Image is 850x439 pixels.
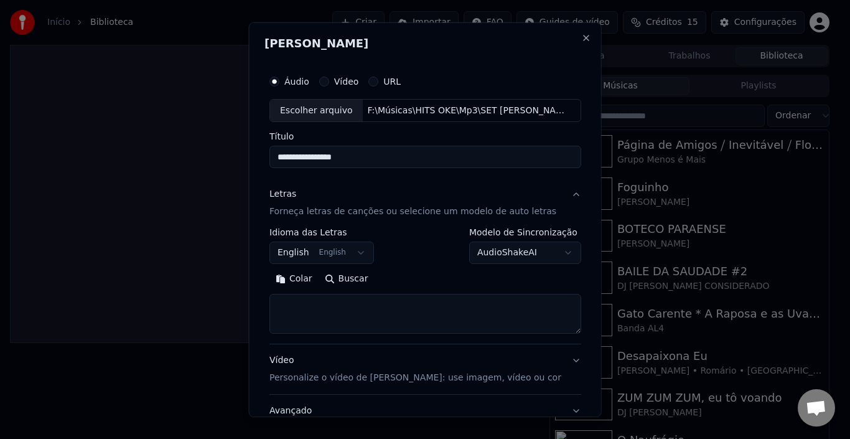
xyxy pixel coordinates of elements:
[318,269,374,289] button: Buscar
[269,395,581,427] button: Avançado
[284,77,309,85] label: Áudio
[269,228,581,344] div: LetrasForneça letras de canções ou selecione um modelo de auto letras
[269,132,581,141] label: Título
[334,77,358,85] label: Vídeo
[269,344,581,394] button: VídeoPersonalize o vídeo de [PERSON_NAME]: use imagem, vídeo ou cor
[269,269,319,289] button: Colar
[269,178,581,228] button: LetrasForneça letras de canções ou selecione um modelo de auto letras
[269,188,296,201] div: Letras
[264,37,586,49] h2: [PERSON_NAME]
[362,104,574,116] div: F:\Músicas\HITS OKE\Mp3\SET [PERSON_NAME].mp3
[269,228,374,237] label: Idioma das Letras
[269,205,556,218] p: Forneça letras de canções ou selecione um modelo de auto letras
[270,99,363,121] div: Escolher arquivo
[469,228,581,237] label: Modelo de Sincronização
[269,354,561,384] div: Vídeo
[383,77,401,85] label: URL
[269,372,561,384] p: Personalize o vídeo de [PERSON_NAME]: use imagem, vídeo ou cor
